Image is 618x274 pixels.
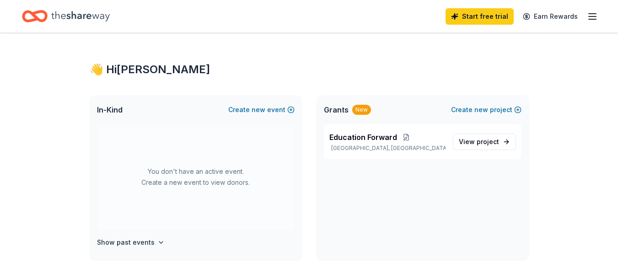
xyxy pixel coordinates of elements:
[97,104,123,115] span: In-Kind
[474,104,488,115] span: new
[252,104,265,115] span: new
[451,104,521,115] button: Createnewproject
[446,8,514,25] a: Start free trial
[97,237,165,248] button: Show past events
[329,145,446,152] p: [GEOGRAPHIC_DATA], [GEOGRAPHIC_DATA]
[352,105,371,115] div: New
[517,8,583,25] a: Earn Rewards
[329,132,397,143] span: Education Forward
[90,62,529,77] div: 👋 Hi [PERSON_NAME]
[453,134,516,150] a: View project
[22,5,110,27] a: Home
[228,104,295,115] button: Createnewevent
[97,237,155,248] h4: Show past events
[324,104,349,115] span: Grants
[97,124,295,230] div: You don't have an active event. Create a new event to view donors.
[459,136,499,147] span: View
[477,138,499,145] span: project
